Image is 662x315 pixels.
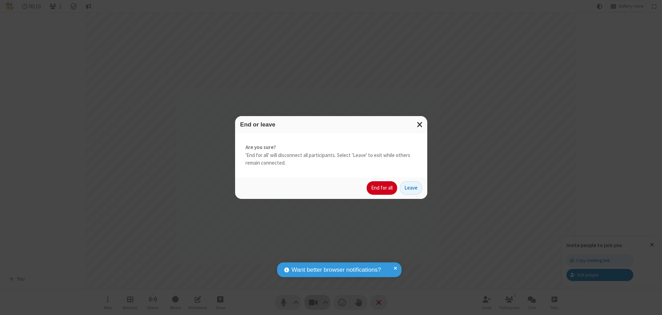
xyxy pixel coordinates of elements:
div: 'End for all' will disconnect all participants. Select 'Leave' to exit while others remain connec... [235,133,427,177]
span: Want better browser notifications? [292,265,381,274]
h3: End or leave [240,121,422,128]
button: End for all [367,181,397,195]
button: Leave [400,181,422,195]
button: Close modal [413,116,427,133]
strong: Are you sure? [245,143,417,151]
